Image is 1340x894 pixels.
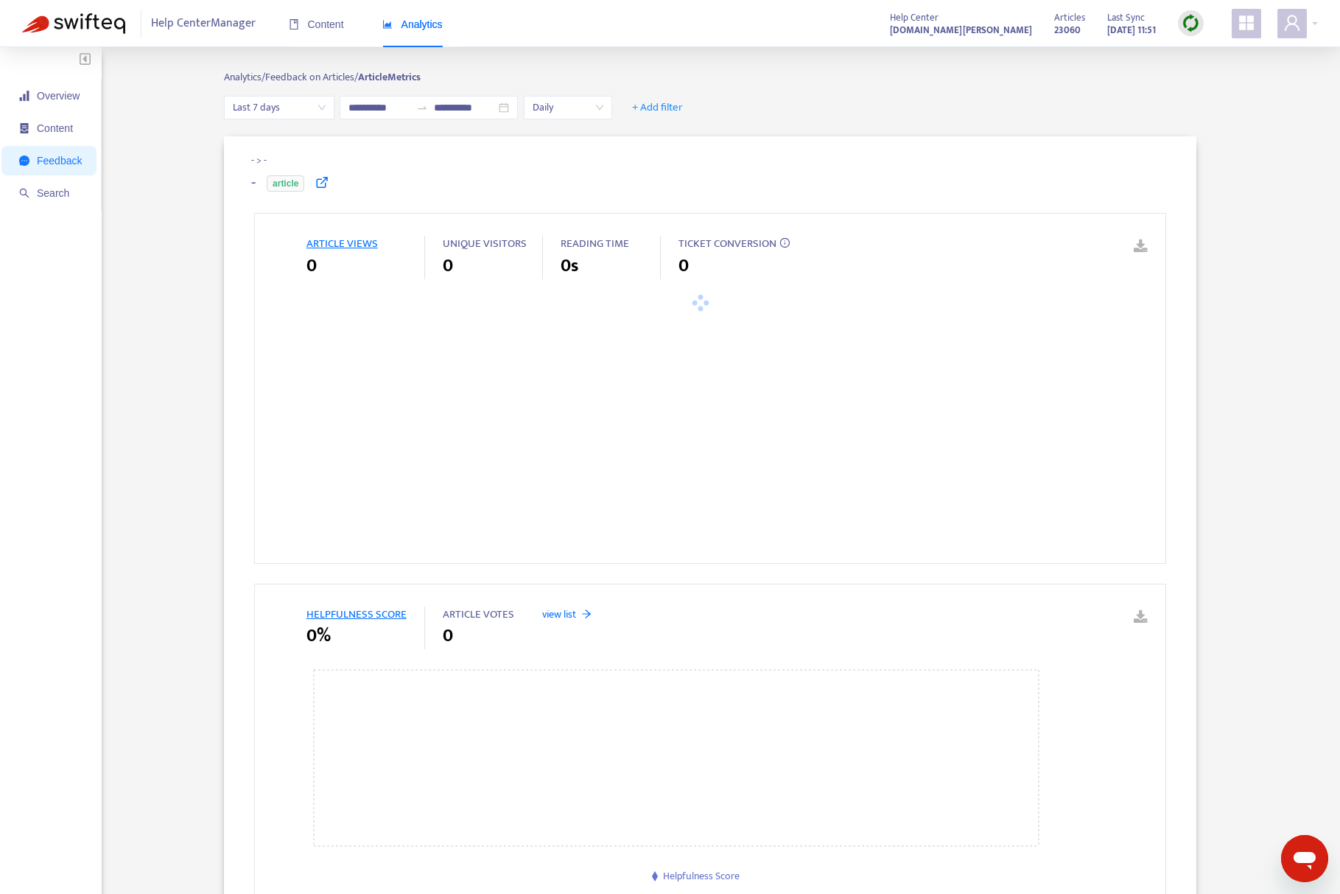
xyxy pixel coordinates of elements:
span: signal [19,91,29,101]
span: - [264,153,267,168]
span: Last 7 days [233,97,326,119]
span: article [267,175,304,192]
a: [DOMAIN_NAME][PERSON_NAME] [890,21,1032,38]
span: to [416,102,428,114]
span: Daily [533,97,603,119]
strong: [DATE] 11:51 [1107,22,1156,38]
span: book [289,19,299,29]
span: READING TIME [561,234,629,253]
span: Articles [1054,10,1085,26]
span: search [19,188,29,198]
button: + Add filter [621,96,694,119]
span: ARTICLE VOTES [443,605,514,624]
span: container [19,123,29,133]
span: view list [542,607,576,622]
span: Analytics/ Feedback on Articles/ [224,69,358,85]
span: appstore [1238,14,1255,32]
span: > [256,152,264,169]
span: Content [37,122,73,134]
span: HELPFULNESS SCORE [306,605,407,624]
span: 0 [443,253,453,279]
span: arrow-right [581,609,592,619]
span: Helpfulness Score [663,867,740,884]
strong: 23060 [1054,22,1081,38]
span: TICKET CONVERSION [678,234,776,253]
span: + Add filter [632,99,683,116]
span: 0 [306,253,317,279]
span: area-chart [382,19,393,29]
span: UNIQUE VISITORS [443,234,527,253]
span: - [251,152,256,169]
span: 0% [306,623,331,649]
span: swap-right [416,102,428,114]
span: message [19,156,29,166]
strong: Article Metrics [358,69,421,85]
span: Help Center [890,10,939,26]
span: Overview [37,90,80,102]
span: Search [37,187,69,199]
img: sync.dc5367851b00ba804db3.png [1182,14,1200,32]
span: Analytics [382,18,443,30]
img: Swifteq [22,13,125,34]
span: user [1283,14,1301,32]
strong: [DOMAIN_NAME][PERSON_NAME] [890,22,1032,38]
span: 0 [678,253,689,279]
span: Last Sync [1107,10,1145,26]
span: 0s [561,253,578,279]
span: Help Center Manager [151,10,256,38]
span: 0 [443,623,453,649]
span: Feedback [37,155,82,167]
span: ARTICLE VIEWS [306,234,378,253]
span: Content [289,18,344,30]
iframe: メッセージングウィンドウを開くボタン [1281,835,1328,882]
h4: - [251,173,256,193]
